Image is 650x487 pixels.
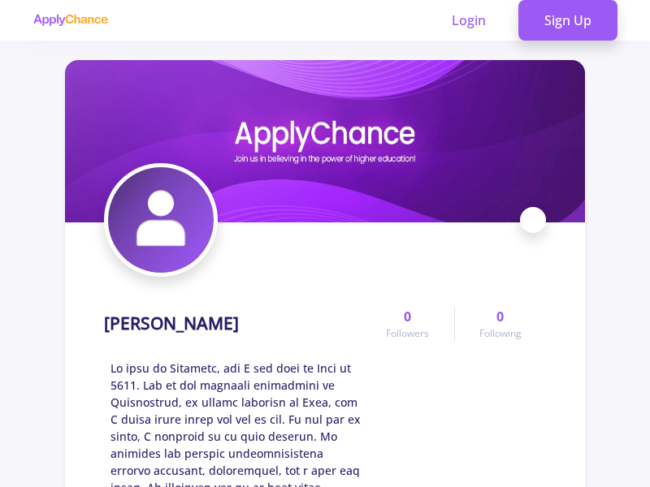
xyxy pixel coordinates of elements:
span: Following [479,326,522,341]
span: 0 [496,307,504,326]
a: 0Following [454,307,546,341]
img: Mohammad Jamiavatar [108,167,214,273]
img: Mohammad Jamicover image [65,60,585,222]
a: 0Followers [362,307,453,341]
img: applychance logo text only [32,14,108,27]
h1: [PERSON_NAME] [104,313,239,334]
span: Followers [386,326,429,341]
span: 0 [404,307,411,326]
